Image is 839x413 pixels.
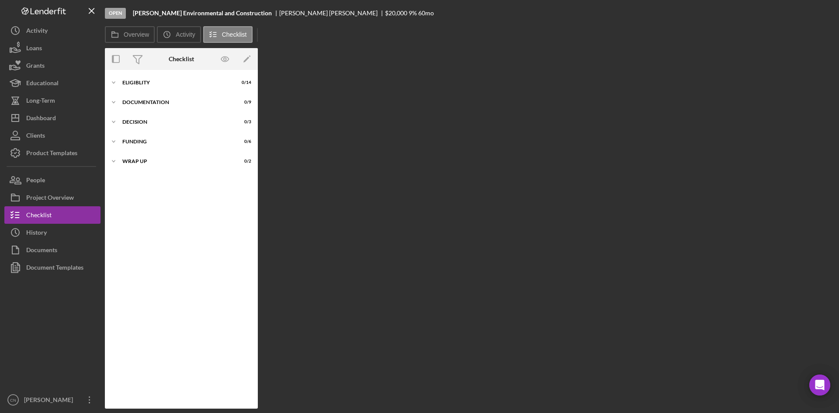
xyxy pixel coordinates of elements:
[105,8,126,19] div: Open
[26,109,56,129] div: Dashboard
[133,10,272,17] b: [PERSON_NAME] Environmental and Construction
[26,127,45,146] div: Clients
[385,9,407,17] span: $20,000
[122,80,229,85] div: Eligiblity
[236,159,251,164] div: 0 / 2
[26,144,77,164] div: Product Templates
[122,139,229,144] div: Funding
[4,22,101,39] button: Activity
[4,57,101,74] button: Grants
[4,127,101,144] button: Clients
[26,57,45,76] div: Grants
[26,241,57,261] div: Documents
[26,92,55,111] div: Long-Term
[4,241,101,259] button: Documents
[409,10,417,17] div: 9 %
[122,159,229,164] div: Wrap up
[26,224,47,243] div: History
[4,92,101,109] button: Long-Term
[26,206,52,226] div: Checklist
[169,56,194,62] div: Checklist
[4,391,101,409] button: CN[PERSON_NAME]
[809,375,830,396] div: Open Intercom Messenger
[26,39,42,59] div: Loans
[222,31,247,38] label: Checklist
[122,119,229,125] div: Decision
[4,39,101,57] button: Loans
[4,206,101,224] button: Checklist
[26,22,48,42] div: Activity
[105,26,155,43] button: Overview
[176,31,195,38] label: Activity
[4,189,101,206] button: Project Overview
[4,259,101,276] button: Document Templates
[4,224,101,241] button: History
[4,74,101,92] button: Educational
[418,10,434,17] div: 60 mo
[4,144,101,162] button: Product Templates
[26,189,74,208] div: Project Overview
[236,139,251,144] div: 0 / 6
[26,74,59,94] div: Educational
[124,31,149,38] label: Overview
[26,259,83,278] div: Document Templates
[4,171,101,189] button: People
[279,10,385,17] div: [PERSON_NAME] [PERSON_NAME]
[26,171,45,191] div: People
[10,398,16,403] text: CN
[22,391,79,411] div: [PERSON_NAME]
[236,100,251,105] div: 0 / 9
[236,80,251,85] div: 0 / 14
[236,119,251,125] div: 0 / 3
[203,26,253,43] button: Checklist
[4,109,101,127] button: Dashboard
[157,26,201,43] button: Activity
[122,100,229,105] div: Documentation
